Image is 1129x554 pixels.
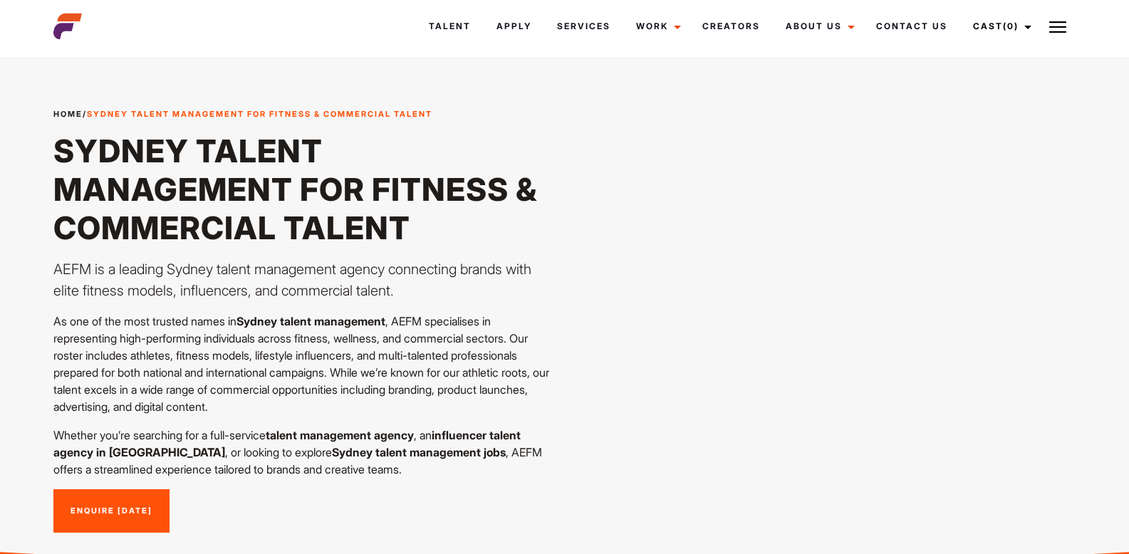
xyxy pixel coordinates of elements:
a: Cast(0) [960,7,1040,46]
a: Services [544,7,623,46]
a: Enquire [DATE] [53,489,170,533]
p: As one of the most trusted names in , AEFM specialises in representing high-performing individual... [53,313,556,415]
p: Whether you’re searching for a full-service , an , or looking to explore , AEFM offers a streamli... [53,427,556,478]
a: Apply [484,7,544,46]
h1: Sydney Talent Management for Fitness & Commercial Talent [53,132,556,247]
img: Burger icon [1049,19,1066,36]
a: Contact Us [863,7,960,46]
strong: influencer talent agency in [GEOGRAPHIC_DATA] [53,428,521,459]
strong: talent management agency [266,428,414,442]
img: cropped-aefm-brand-fav-22-square.png [53,12,82,41]
span: (0) [1003,21,1019,31]
a: Home [53,109,83,119]
p: AEFM is a leading Sydney talent management agency connecting brands with elite fitness models, in... [53,258,556,301]
a: Creators [690,7,773,46]
a: Talent [416,7,484,46]
strong: Sydney talent management [236,314,385,328]
strong: Sydney Talent Management for Fitness & Commercial Talent [87,109,432,119]
a: About Us [773,7,863,46]
strong: Sydney talent management jobs [332,445,506,459]
span: / [53,108,432,120]
a: Work [623,7,690,46]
